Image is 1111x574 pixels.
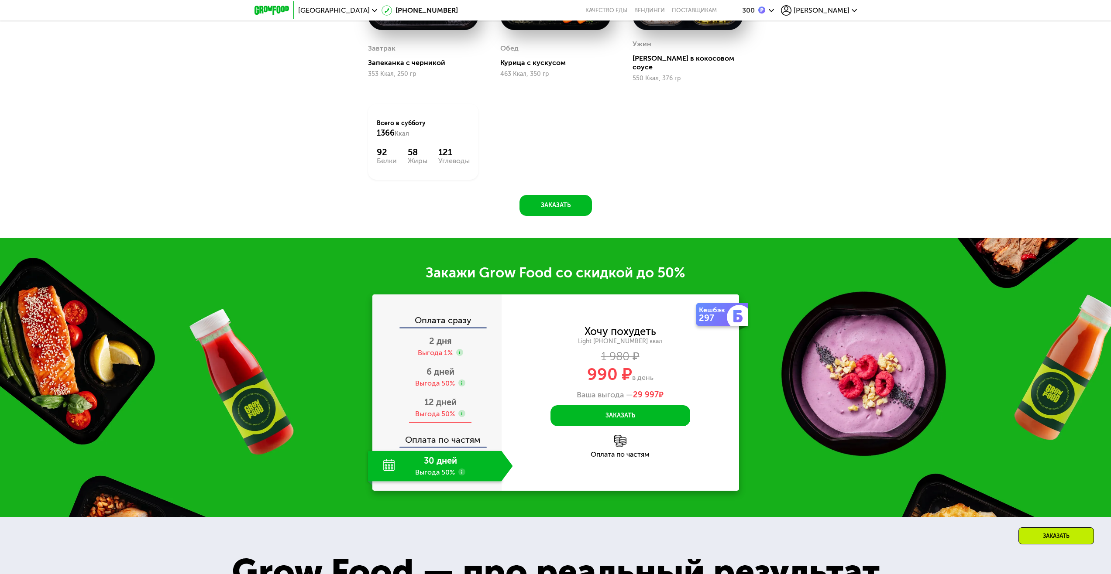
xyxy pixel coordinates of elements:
[614,435,626,447] img: l6xcnZfty9opOoJh.png
[373,427,502,447] div: Оплата по частям
[502,451,739,458] div: Оплата по частям
[633,75,743,82] div: 550 Ккал, 376 гр
[1018,527,1094,544] div: Заказать
[368,71,478,78] div: 353 Ккал, 250 гр
[699,314,729,322] div: 297
[395,130,409,137] span: Ккал
[368,42,396,55] div: Завтрак
[550,405,690,426] button: Заказать
[500,42,519,55] div: Обед
[427,366,454,377] span: 6 дней
[585,7,627,14] a: Качество еды
[634,7,665,14] a: Вендинги
[500,58,618,67] div: Курица с кускусом
[424,397,457,407] span: 12 дней
[377,128,395,138] span: 1366
[408,157,427,164] div: Жиры
[672,7,717,14] div: поставщикам
[415,409,455,419] div: Выгода 50%
[298,7,370,14] span: [GEOGRAPHIC_DATA]
[418,348,453,358] div: Выгода 1%
[633,390,659,400] span: 29 997
[633,38,651,51] div: Ужин
[377,157,397,164] div: Белки
[585,327,656,336] div: Хочу похудеть
[438,157,470,164] div: Углеводы
[633,390,664,400] span: ₽
[699,307,729,314] div: Кешбэк
[382,5,458,16] a: [PHONE_NUMBER]
[794,7,850,14] span: [PERSON_NAME]
[377,119,470,138] div: Всего в субботу
[519,195,592,216] button: Заказать
[502,390,739,400] div: Ваша выгода —
[587,364,632,384] span: 990 ₽
[408,147,427,157] div: 58
[502,338,739,345] div: Light [PHONE_NUMBER] ккал
[502,352,739,362] div: 1 980 ₽
[377,147,397,157] div: 92
[368,58,485,67] div: Запеканка с черникой
[438,147,470,157] div: 121
[500,71,611,78] div: 463 Ккал, 350 гр
[633,54,750,72] div: [PERSON_NAME] в кокосовом соусе
[415,379,455,388] div: Выгода 50%
[429,336,452,346] span: 2 дня
[373,307,502,327] div: Оплата сразу
[742,7,755,14] div: 300
[632,373,654,382] span: в день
